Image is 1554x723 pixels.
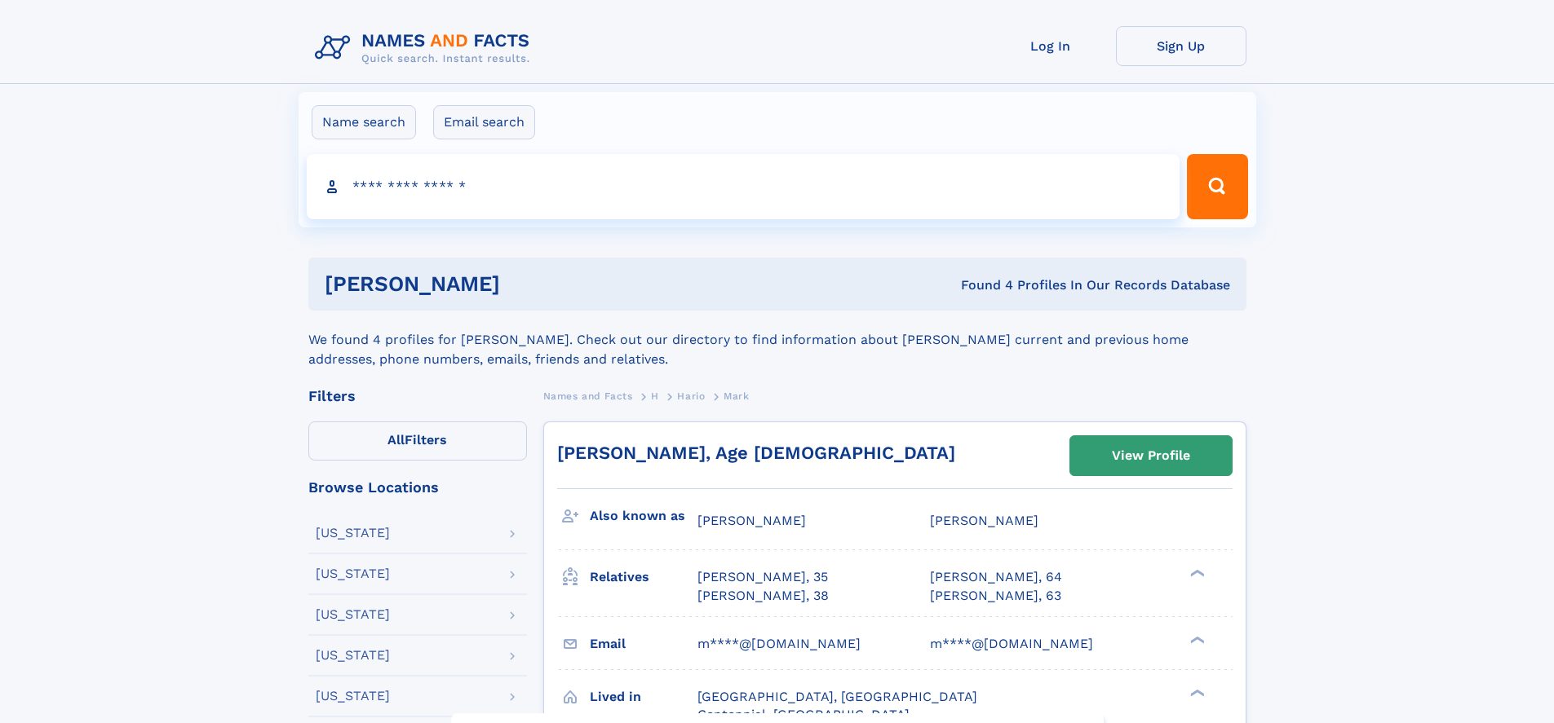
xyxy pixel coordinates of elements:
[316,527,390,540] div: [US_STATE]
[930,587,1061,605] a: [PERSON_NAME], 63
[590,683,697,711] h3: Lived in
[697,689,977,704] span: [GEOGRAPHIC_DATA], [GEOGRAPHIC_DATA]
[930,513,1038,528] span: [PERSON_NAME]
[316,567,390,580] div: [US_STATE]
[677,390,705,402] span: Hario
[316,608,390,621] div: [US_STATE]
[1186,687,1206,698] div: ❯
[1070,436,1232,475] a: View Profile
[651,390,659,402] span: H
[1186,568,1206,579] div: ❯
[697,707,910,722] span: Centennial, [GEOGRAPHIC_DATA]
[730,276,1230,294] div: Found 4 Profiles In Our Records Database
[724,390,749,402] span: Mark
[308,311,1246,369] div: We found 4 profiles for [PERSON_NAME]. Check out our directory to find information about [PERSON_...
[651,386,659,406] a: H
[387,432,405,447] span: All
[590,563,697,591] h3: Relatives
[316,690,390,703] div: [US_STATE]
[590,502,697,530] h3: Also known as
[325,274,731,294] h1: [PERSON_NAME]
[930,568,1062,586] a: [PERSON_NAME], 64
[1187,154,1247,219] button: Search Button
[1112,437,1190,474] div: View Profile
[543,386,633,406] a: Names and Facts
[985,26,1116,66] a: Log In
[557,443,955,463] a: [PERSON_NAME], Age [DEMOGRAPHIC_DATA]
[308,389,527,403] div: Filters
[316,649,390,662] div: [US_STATE]
[697,513,806,528] span: [PERSON_NAME]
[697,568,828,586] a: [PERSON_NAME], 35
[308,421,527,461] label: Filters
[308,480,527,495] div: Browse Locations
[677,386,705,406] a: Hario
[1186,634,1206,645] div: ❯
[590,630,697,658] h3: Email
[312,105,416,139] label: Name search
[433,105,535,139] label: Email search
[697,587,829,605] a: [PERSON_NAME], 38
[1116,26,1246,66] a: Sign Up
[308,26,543,70] img: Logo Names and Facts
[307,154,1180,219] input: search input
